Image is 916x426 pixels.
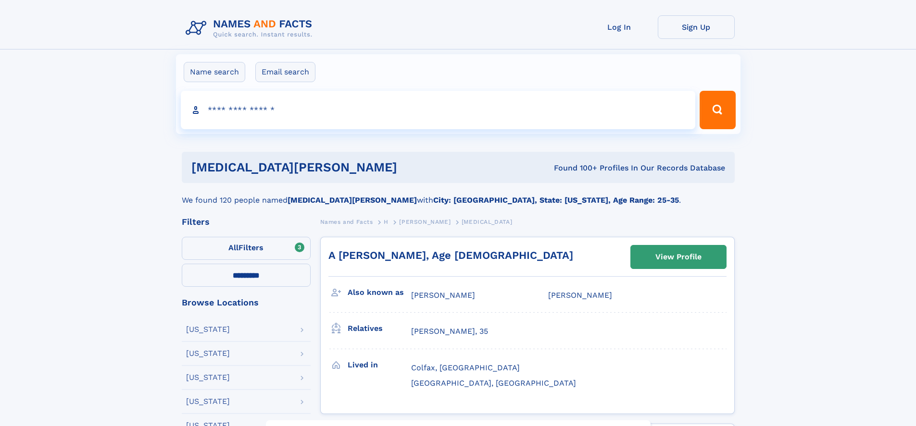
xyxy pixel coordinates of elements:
span: [PERSON_NAME] [399,219,451,225]
a: A [PERSON_NAME], Age [DEMOGRAPHIC_DATA] [328,249,573,261]
a: [PERSON_NAME] [399,216,451,228]
a: Log In [581,15,658,39]
h3: Also known as [348,284,411,301]
label: Filters [182,237,311,260]
label: Name search [184,62,245,82]
div: View Profile [655,246,702,268]
div: [US_STATE] [186,350,230,357]
label: Email search [255,62,315,82]
span: Colfax, [GEOGRAPHIC_DATA] [411,363,520,372]
div: [US_STATE] [186,398,230,405]
a: Sign Up [658,15,735,39]
button: Search Button [700,91,735,129]
span: [PERSON_NAME] [548,291,612,300]
div: Browse Locations [182,298,311,307]
span: [GEOGRAPHIC_DATA], [GEOGRAPHIC_DATA] [411,378,576,388]
h1: [MEDICAL_DATA][PERSON_NAME] [191,161,476,173]
b: [MEDICAL_DATA][PERSON_NAME] [288,195,417,205]
div: Found 100+ Profiles In Our Records Database [476,163,725,173]
h3: Lived in [348,357,411,373]
h3: Relatives [348,320,411,337]
a: View Profile [631,245,726,268]
div: [US_STATE] [186,374,230,381]
span: H [384,219,389,225]
b: City: [GEOGRAPHIC_DATA], State: [US_STATE], Age Range: 25-35 [433,195,679,205]
div: Filters [182,218,311,226]
span: [MEDICAL_DATA] [462,219,512,225]
input: search input [181,91,696,129]
a: [PERSON_NAME], 35 [411,326,488,337]
div: We found 120 people named with . [182,183,735,206]
span: All [228,243,238,252]
img: Logo Names and Facts [182,15,320,41]
div: [US_STATE] [186,326,230,333]
span: [PERSON_NAME] [411,291,475,300]
a: H [384,216,389,228]
a: Names and Facts [320,216,373,228]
